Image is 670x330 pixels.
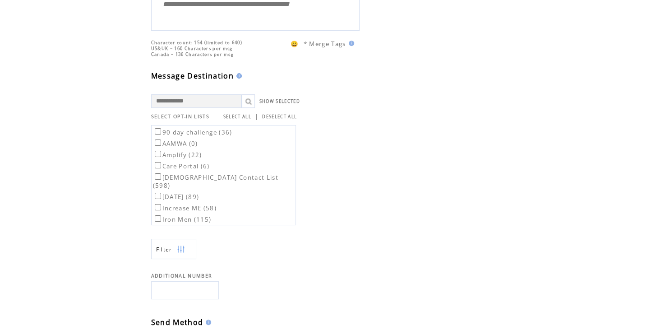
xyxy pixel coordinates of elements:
input: AAMWA (0) [155,139,161,146]
label: [DATE] (89) [153,193,199,201]
span: 😀 [291,40,299,48]
a: DESELECT ALL [262,114,297,120]
span: ADDITIONAL NUMBER [151,273,213,279]
label: Increase ME (58) [153,204,217,212]
label: 90 day challenge (36) [153,128,232,136]
span: Show filters [156,246,172,253]
img: help.gif [234,73,242,79]
label: AAMWA (0) [153,139,198,148]
a: SHOW SELECTED [259,98,300,104]
img: filters.png [177,239,185,260]
input: [DEMOGRAPHIC_DATA] Contact List (598) [155,173,161,180]
a: SELECT ALL [223,114,251,120]
input: [DATE] (89) [155,193,161,199]
span: SELECT OPT-IN LISTS [151,113,209,120]
img: help.gif [203,320,211,325]
label: Care Portal (6) [153,162,210,170]
label: [DEMOGRAPHIC_DATA] Contact List (598) [153,173,278,190]
input: Amplify (22) [155,151,161,157]
label: Iron Men (115) [153,215,212,223]
span: Message Destination [151,71,234,81]
label: Amplify (22) [153,151,202,159]
span: * Merge Tags [304,40,346,48]
input: Iron Men (115) [155,215,161,222]
span: Send Method [151,317,203,327]
span: Character count: 154 (limited to 640) [151,40,242,46]
span: | [255,112,259,121]
input: Care Portal (6) [155,162,161,168]
input: Increase ME (58) [155,204,161,210]
span: US&UK = 160 Characters per msg [151,46,233,51]
span: Canada = 136 Characters per msg [151,51,234,57]
a: Filter [151,239,196,259]
input: 90 day challenge (36) [155,128,161,135]
img: help.gif [346,41,354,46]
